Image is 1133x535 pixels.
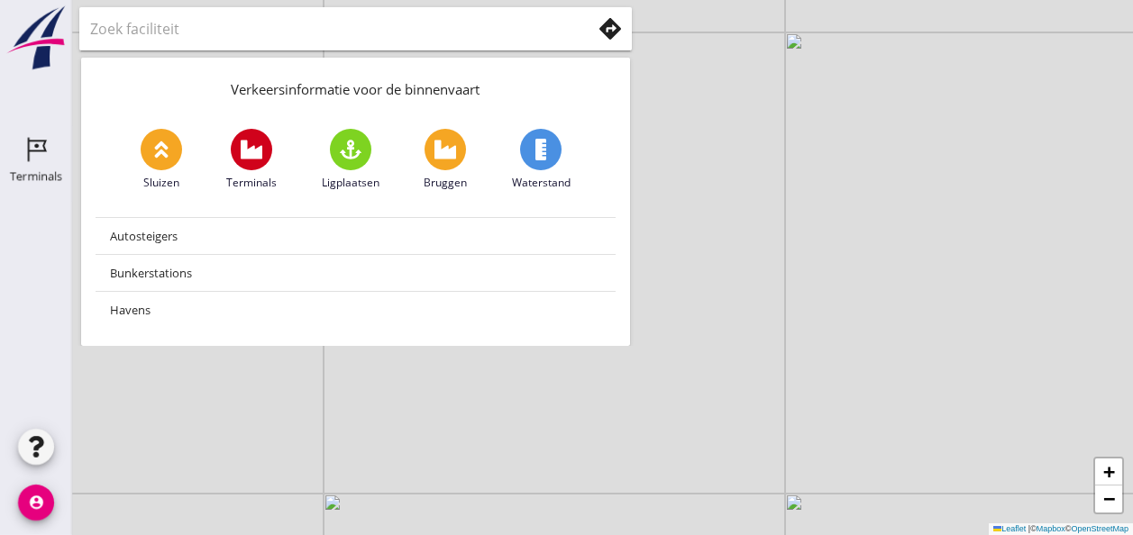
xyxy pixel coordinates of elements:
[226,175,277,191] span: Terminals
[90,14,566,43] input: Zoek faciliteit
[424,129,467,191] a: Bruggen
[81,58,630,114] div: Verkeersinformatie voor de binnenvaart
[110,225,601,247] div: Autosteigers
[993,524,1026,533] a: Leaflet
[512,175,571,191] span: Waterstand
[1028,524,1030,533] span: |
[4,5,69,71] img: logo-small.a267ee39.svg
[1095,458,1122,485] a: Zoom in
[226,129,277,191] a: Terminals
[1103,487,1115,510] span: −
[512,129,571,191] a: Waterstand
[1095,485,1122,512] a: Zoom out
[1071,524,1128,533] a: OpenStreetMap
[424,175,467,191] span: Bruggen
[18,485,54,521] i: account_circle
[322,175,379,191] span: Ligplaatsen
[141,129,182,191] a: Sluizen
[322,129,379,191] a: Ligplaatsen
[143,175,179,191] span: Sluizen
[110,299,601,321] div: Havens
[1037,524,1065,533] a: Mapbox
[1103,460,1115,483] span: +
[10,170,62,182] div: Terminals
[110,262,601,284] div: Bunkerstations
[989,523,1133,535] div: © ©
